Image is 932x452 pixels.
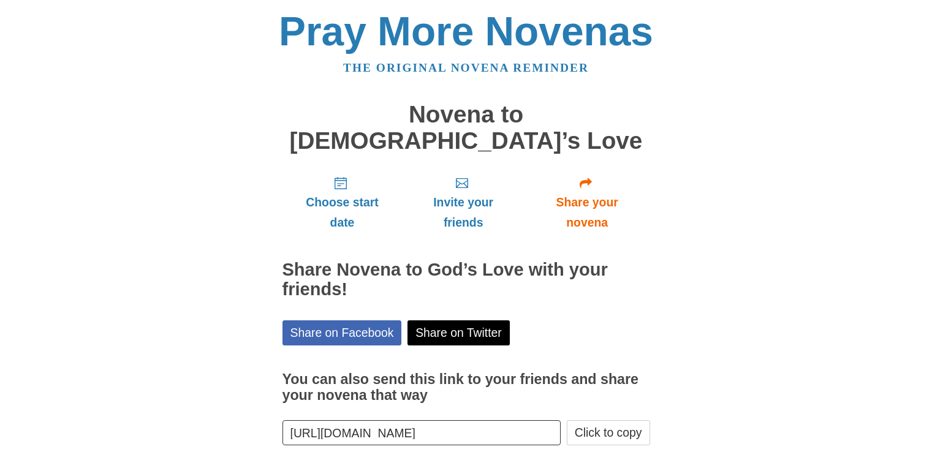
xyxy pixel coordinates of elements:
[407,320,510,345] a: Share on Twitter
[567,420,650,445] button: Click to copy
[279,9,653,54] a: Pray More Novenas
[343,61,589,74] a: The original novena reminder
[282,102,650,154] h1: Novena to [DEMOGRAPHIC_DATA]’s Love
[282,372,650,403] h3: You can also send this link to your friends and share your novena that way
[282,320,402,345] a: Share on Facebook
[295,192,390,233] span: Choose start date
[402,166,524,239] a: Invite your friends
[282,260,650,299] h2: Share Novena to God’s Love with your friends!
[525,166,650,239] a: Share your novena
[537,192,638,233] span: Share your novena
[414,192,512,233] span: Invite your friends
[282,166,403,239] a: Choose start date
